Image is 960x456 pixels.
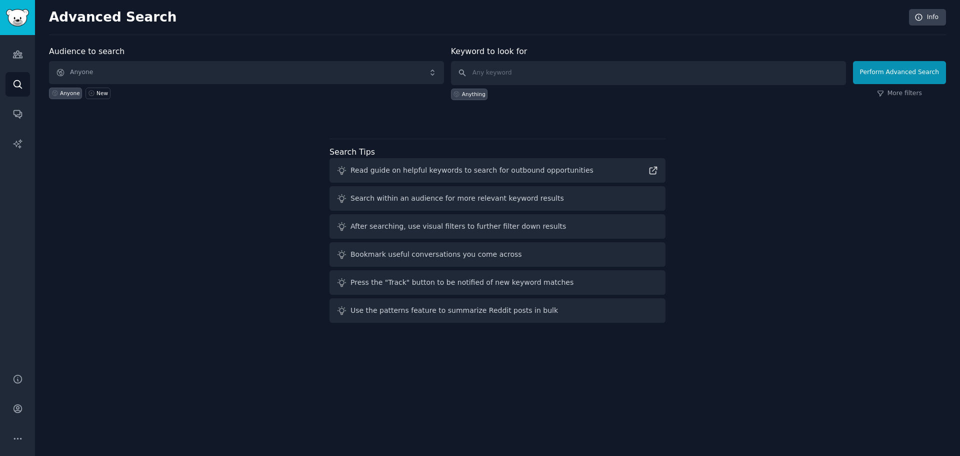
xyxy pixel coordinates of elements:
div: Bookmark useful conversations you come across [350,249,522,260]
div: Search within an audience for more relevant keyword results [350,193,564,204]
div: New [96,90,108,97]
div: Use the patterns feature to summarize Reddit posts in bulk [350,305,558,316]
label: Keyword to look for [451,47,527,56]
input: Any keyword [451,61,846,85]
button: Anyone [49,61,444,84]
a: Info [909,9,946,26]
h2: Advanced Search [49,10,903,26]
a: More filters [877,89,922,98]
div: Read guide on helpful keywords to search for outbound opportunities [350,165,593,176]
div: Press the "Track" button to be notified of new keyword matches [350,277,573,288]
a: New [85,88,110,99]
button: Perform Advanced Search [853,61,946,84]
div: Anyone [60,90,80,97]
img: GummySearch logo [6,9,29,27]
label: Audience to search [49,47,124,56]
label: Search Tips [329,147,375,157]
div: Anything [462,91,485,98]
div: After searching, use visual filters to further filter down results [350,221,566,232]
